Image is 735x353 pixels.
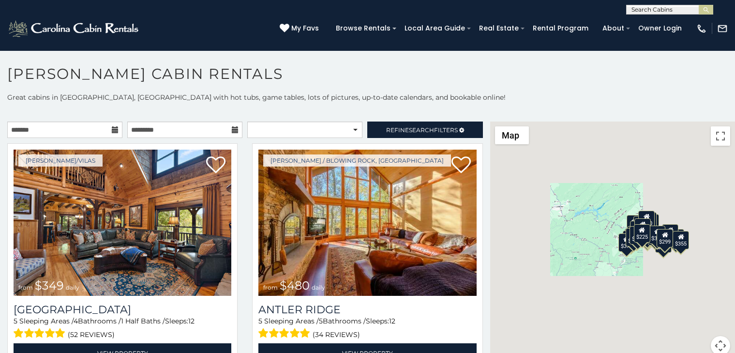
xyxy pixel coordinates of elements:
a: from $480 daily [258,150,476,296]
span: (52 reviews) [68,328,115,341]
h3: Diamond Creek Lodge [14,303,231,316]
a: Antler Ridge [258,303,476,316]
a: My Favs [280,23,321,34]
div: $930 [662,224,678,243]
a: Add to favorites [451,155,471,176]
button: Change map style [495,126,529,144]
img: 1714397585_thumbnail.jpeg [258,150,476,296]
div: $320 [638,210,655,229]
a: Local Area Guide [400,21,470,36]
button: Toggle fullscreen view [711,126,730,146]
span: 12 [188,317,195,325]
img: White-1-2.png [7,19,141,38]
span: My Favs [291,23,319,33]
span: $349 [35,278,64,292]
a: [PERSON_NAME] / Blowing Rock, [GEOGRAPHIC_DATA] [263,154,451,167]
div: $355 [673,231,689,249]
a: Add to favorites [206,155,225,176]
span: 4 [74,317,78,325]
div: $315 [639,227,655,246]
div: $210 [634,218,651,237]
span: Search [409,126,434,134]
a: Rental Program [528,21,593,36]
span: 5 [14,317,17,325]
a: RefineSearchFilters [367,122,482,138]
span: daily [66,284,79,291]
span: 5 [258,317,262,325]
span: 5 [319,317,323,325]
img: phone-regular-white.png [696,23,707,34]
span: $480 [280,278,310,292]
a: Real Estate [474,21,524,36]
div: Sleeping Areas / Bathrooms / Sleeps: [258,316,476,341]
div: $380 [649,225,665,244]
a: from $349 daily [14,150,231,296]
div: $225 [634,224,650,243]
div: $635 [627,215,643,233]
span: 12 [389,317,395,325]
a: [GEOGRAPHIC_DATA] [14,303,231,316]
span: 1 Half Baths / [121,317,165,325]
div: $375 [618,233,635,251]
div: $250 [643,214,659,232]
a: Browse Rentals [331,21,395,36]
a: [PERSON_NAME]/Vilas [18,154,103,167]
span: (34 reviews) [313,328,360,341]
img: mail-regular-white.png [717,23,728,34]
div: $325 [626,228,642,246]
span: Map [502,130,519,140]
div: Sleeping Areas / Bathrooms / Sleeps: [14,316,231,341]
a: About [598,21,629,36]
span: daily [312,284,325,291]
div: $299 [657,229,673,247]
span: from [263,284,278,291]
span: from [18,284,33,291]
div: $395 [629,226,645,245]
div: $350 [655,234,672,253]
span: Refine Filters [386,126,458,134]
a: Owner Login [633,21,687,36]
img: 1759438208_thumbnail.jpeg [14,150,231,296]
